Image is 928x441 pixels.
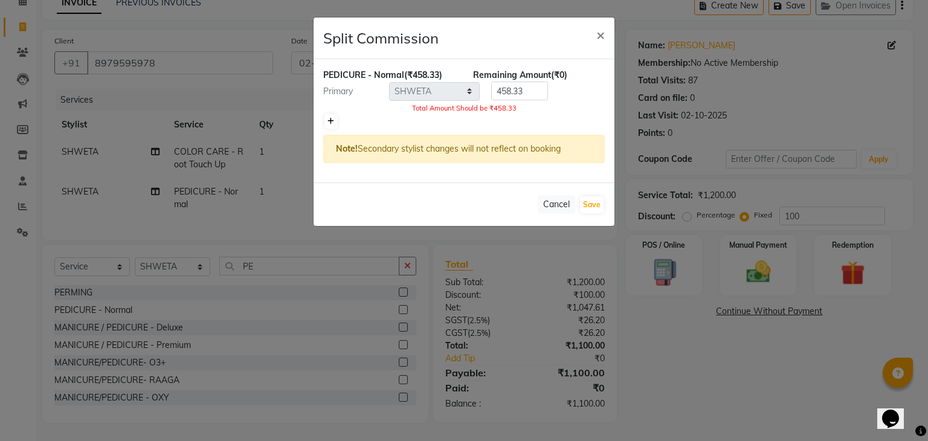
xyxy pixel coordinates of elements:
[314,85,389,98] div: Primary
[580,196,604,213] button: Save
[877,393,916,429] iframe: chat widget
[596,25,605,43] span: ×
[404,69,442,80] span: (₹458.33)
[323,69,404,80] span: PEDICURE - Normal
[538,195,575,214] button: Cancel
[323,103,605,114] div: Total Amount Should be ₹458.33
[587,18,614,51] button: Close
[323,135,605,163] div: Secondary stylist changes will not reflect on booking
[323,27,439,49] h4: Split Commission
[336,143,358,154] strong: Note!
[473,69,551,80] span: Remaining Amount
[551,69,567,80] span: (₹0)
